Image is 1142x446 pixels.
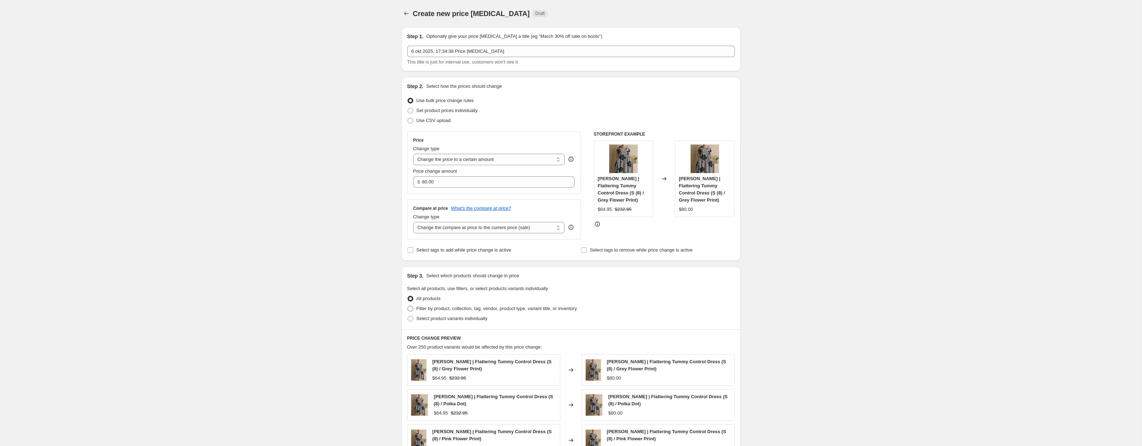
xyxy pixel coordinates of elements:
input: 30% off holiday sale [407,46,735,57]
div: $80.00 [607,375,621,382]
h6: PRICE CHANGE PREVIEW [407,335,735,341]
img: magnifics_upscale-s1PrpL8IaMyRENanwyWT-ChatGPT_Image_25_aug_2025_19_58_56_80x.png [586,394,603,416]
button: What's the compare at price? [451,206,511,211]
span: Draft [535,11,545,16]
h3: Price [413,137,424,143]
span: Select tags to remove while price change is active [590,247,693,253]
input: 80.00 [422,176,564,188]
span: Change type [413,214,440,219]
span: [PERSON_NAME] | Flattering Tummy Control Dress (S (8) / Polka Dot) [434,394,553,406]
span: Create new price [MEDICAL_DATA] [413,10,530,17]
span: Select all products, use filters, or select products variants individually [407,286,548,291]
div: $80.00 [679,206,693,213]
img: magnifics_upscale-s1PrpL8IaMyRENanwyWT-ChatGPT_Image_25_aug_2025_19_58_56_80x.png [411,359,427,381]
div: $64.95 [434,410,448,417]
img: magnifics_upscale-s1PrpL8IaMyRENanwyWT-ChatGPT_Image_25_aug_2025_19_58_56_80x.png [691,145,719,173]
h3: Compare at price [413,206,448,211]
img: magnifics_upscale-s1PrpL8IaMyRENanwyWT-ChatGPT_Image_25_aug_2025_19_58_56_80x.png [609,145,638,173]
span: Select product variants individually [416,316,487,321]
p: Select how the prices should change [426,83,502,90]
p: Select which products should change in price [426,272,519,279]
div: $64.95 [432,375,446,382]
span: Over 250 product variants would be affected by this price change: [407,344,542,350]
span: Price change amount [413,168,457,174]
img: magnifics_upscale-s1PrpL8IaMyRENanwyWT-ChatGPT_Image_25_aug_2025_19_58_56_80x.png [586,359,601,381]
div: $64.95 [598,206,612,213]
div: help [567,156,575,163]
span: [PERSON_NAME] | Flattering Tummy Control Dress (S (8) / Pink Flower Print) [432,429,551,441]
span: [PERSON_NAME] | Flattering Tummy Control Dress (S (8) / Polka Dot) [608,394,727,406]
span: This title is just for internal use, customers won't see it [407,59,518,65]
span: Filter by product, collection, tag, vendor, product type, variant title, or inventory [416,306,577,311]
span: $ [418,179,420,184]
span: Use bulk price change rules [416,98,474,103]
p: Optionally give your price [MEDICAL_DATA] a title (eg "March 30% off sale on boots") [426,33,602,40]
strike: $232.95 [451,410,468,417]
h2: Step 1. [407,33,424,40]
span: All products [416,296,441,301]
strike: $232.95 [615,206,632,213]
h2: Step 2. [407,83,424,90]
strike: $232.95 [449,375,466,382]
span: Use CSV upload [416,118,451,123]
span: [PERSON_NAME] | Flattering Tummy Control Dress (S (8) / Grey Flower Print) [679,176,725,203]
span: [PERSON_NAME] | Flattering Tummy Control Dress (S (8) / Grey Flower Print) [598,176,644,203]
span: [PERSON_NAME] | Flattering Tummy Control Dress (S (8) / Grey Flower Print) [432,359,551,371]
h6: STOREFRONT EXAMPLE [594,131,735,137]
span: Set product prices individually [416,108,478,113]
img: magnifics_upscale-s1PrpL8IaMyRENanwyWT-ChatGPT_Image_25_aug_2025_19_58_56_80x.png [411,394,428,416]
div: help [567,224,575,231]
span: Change type [413,146,440,151]
h2: Step 3. [407,272,424,279]
span: [PERSON_NAME] | Flattering Tummy Control Dress (S (8) / Grey Flower Print) [607,359,726,371]
div: $80.00 [608,410,622,417]
button: Price change jobs [401,9,411,19]
span: Select tags to add while price change is active [416,247,511,253]
span: [PERSON_NAME] | Flattering Tummy Control Dress (S (8) / Pink Flower Print) [607,429,726,441]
